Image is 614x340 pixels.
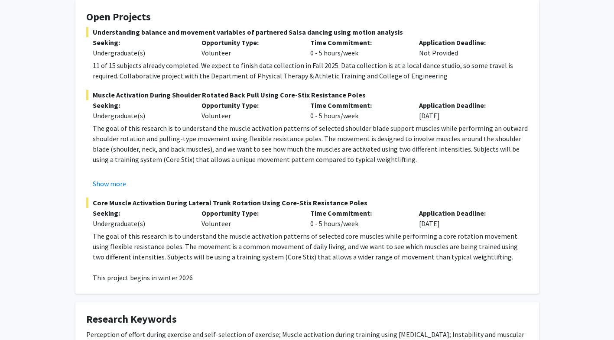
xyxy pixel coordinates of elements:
p: Application Deadline: [419,37,515,48]
p: Opportunity Type: [201,37,297,48]
p: Application Deadline: [419,100,515,110]
iframe: Chat [6,301,37,334]
p: The goal of this research is to understand the muscle activation patterns of selected shoulder bl... [93,123,528,165]
div: Volunteer [195,208,304,229]
p: Time Commitment: [310,100,406,110]
p: Seeking: [93,208,188,218]
div: 0 - 5 hours/week [304,100,413,121]
div: Undergraduate(s) [93,110,188,121]
p: Opportunity Type: [201,208,297,218]
p: Seeking: [93,100,188,110]
div: 0 - 5 hours/week [304,37,413,58]
div: Not Provided [413,37,521,58]
div: Volunteer [195,100,304,121]
p: Opportunity Type: [201,100,297,110]
p: This project begins in winter 2026 [93,272,528,283]
div: Undergraduate(s) [93,218,188,229]
div: Undergraduate(s) [93,48,188,58]
h4: Research Keywords [86,313,528,326]
p: Application Deadline: [419,208,515,218]
div: Volunteer [195,37,304,58]
div: [DATE] [413,100,521,121]
p: The goal of this research is to understand the muscle activation patterns of selected core muscle... [93,231,528,262]
span: Understanding balance and movement variables of partnered Salsa dancing using motion analysis [86,27,528,37]
p: Seeking: [93,37,188,48]
div: [DATE] [413,208,521,229]
p: Time Commitment: [310,208,406,218]
div: 0 - 5 hours/week [304,208,413,229]
p: Time Commitment: [310,37,406,48]
span: Muscle Activation During Shoulder Rotated Back Pull Using Core-Stix Resistance Poles [86,90,528,100]
p: 11 of 15 subjects already completed. We expect to finish data collection in Fall 2025. Data colle... [93,60,528,81]
button: Show more [93,178,126,189]
h4: Open Projects [86,11,528,23]
span: Core Muscle Activation During Lateral Trunk Rotation Using Core-Stix Resistance Poles [86,198,528,208]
